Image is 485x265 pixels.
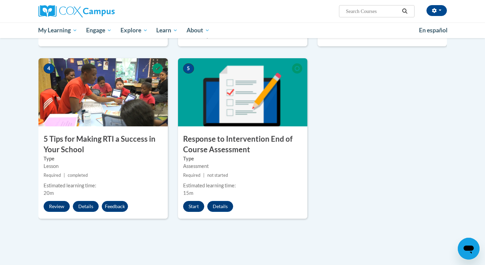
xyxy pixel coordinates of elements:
h3: Response to Intervention End of Course Assessment [178,134,307,155]
button: Feedback [102,201,128,212]
span: Required [183,173,200,178]
span: 20m [44,190,54,196]
span: | [203,173,205,178]
a: Learn [152,22,182,38]
a: My Learning [34,22,82,38]
a: Explore [116,22,152,38]
span: not started [207,173,228,178]
span: Engage [86,26,112,34]
button: Review [44,201,70,212]
button: Details [207,201,233,212]
span: About [187,26,210,34]
button: Start [183,201,204,212]
a: Engage [82,22,116,38]
span: completed [68,173,88,178]
span: 4 [44,63,54,74]
iframe: Button to launch messaging window [458,238,480,260]
span: My Learning [38,26,77,34]
img: Course Image [178,58,307,126]
button: Search [400,7,410,15]
span: Learn [156,26,178,34]
div: Estimated learning time: [183,182,302,189]
a: En español [415,23,452,37]
img: Cox Campus [38,5,115,17]
button: Account Settings [426,5,447,16]
div: Estimated learning time: [44,182,163,189]
div: Main menu [28,22,457,38]
span: | [64,173,65,178]
label: Type [44,155,163,162]
button: Details [73,201,99,212]
div: Lesson [44,162,163,170]
div: Assessment [183,162,302,170]
label: Type [183,155,302,162]
a: Cox Campus [38,5,168,17]
h3: 5 Tips for Making RTI a Success in Your School [38,134,168,155]
input: Search Courses [345,7,400,15]
span: Explore [120,26,148,34]
span: Required [44,173,61,178]
a: About [182,22,214,38]
span: En español [419,27,448,34]
span: 15m [183,190,193,196]
span: 5 [183,63,194,74]
img: Course Image [38,58,168,126]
